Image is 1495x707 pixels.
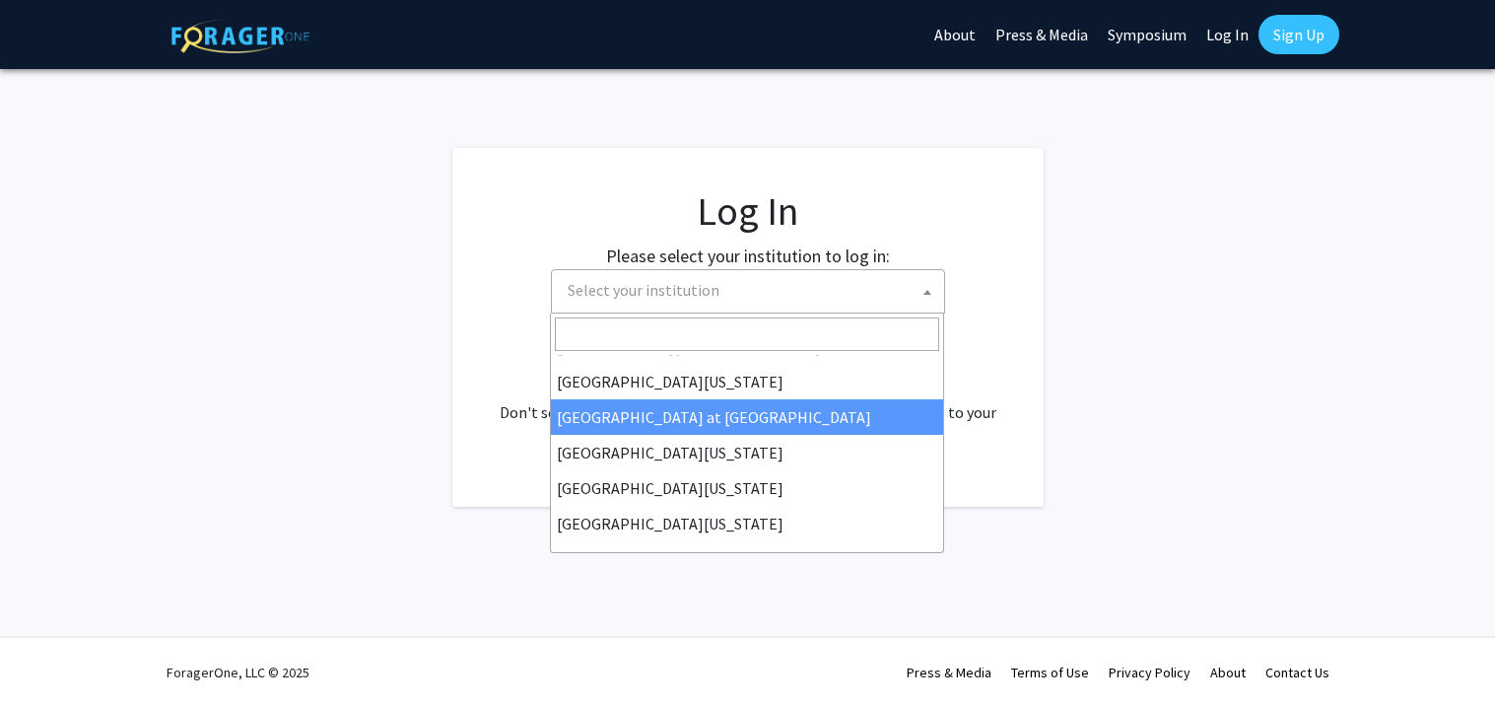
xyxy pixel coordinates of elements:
[1011,664,1089,681] a: Terms of Use
[1210,664,1246,681] a: About
[551,364,943,399] li: [GEOGRAPHIC_DATA][US_STATE]
[555,318,939,351] input: Search
[1258,15,1339,54] a: Sign Up
[606,243,890,269] label: Please select your institution to log in:
[551,435,943,470] li: [GEOGRAPHIC_DATA][US_STATE]
[907,664,991,681] a: Press & Media
[551,541,943,577] li: [PERSON_NAME][GEOGRAPHIC_DATA]
[551,269,945,314] span: Select your institution
[1265,664,1329,681] a: Contact Us
[171,19,309,53] img: ForagerOne Logo
[492,353,1004,448] div: No account? . Don't see your institution? about bringing ForagerOne to your institution.
[167,638,309,707] div: ForagerOne, LLC © 2025
[551,470,943,506] li: [GEOGRAPHIC_DATA][US_STATE]
[492,187,1004,235] h1: Log In
[1109,664,1190,681] a: Privacy Policy
[560,270,944,311] span: Select your institution
[551,506,943,541] li: [GEOGRAPHIC_DATA][US_STATE]
[568,280,719,300] span: Select your institution
[551,399,943,435] li: [GEOGRAPHIC_DATA] at [GEOGRAPHIC_DATA]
